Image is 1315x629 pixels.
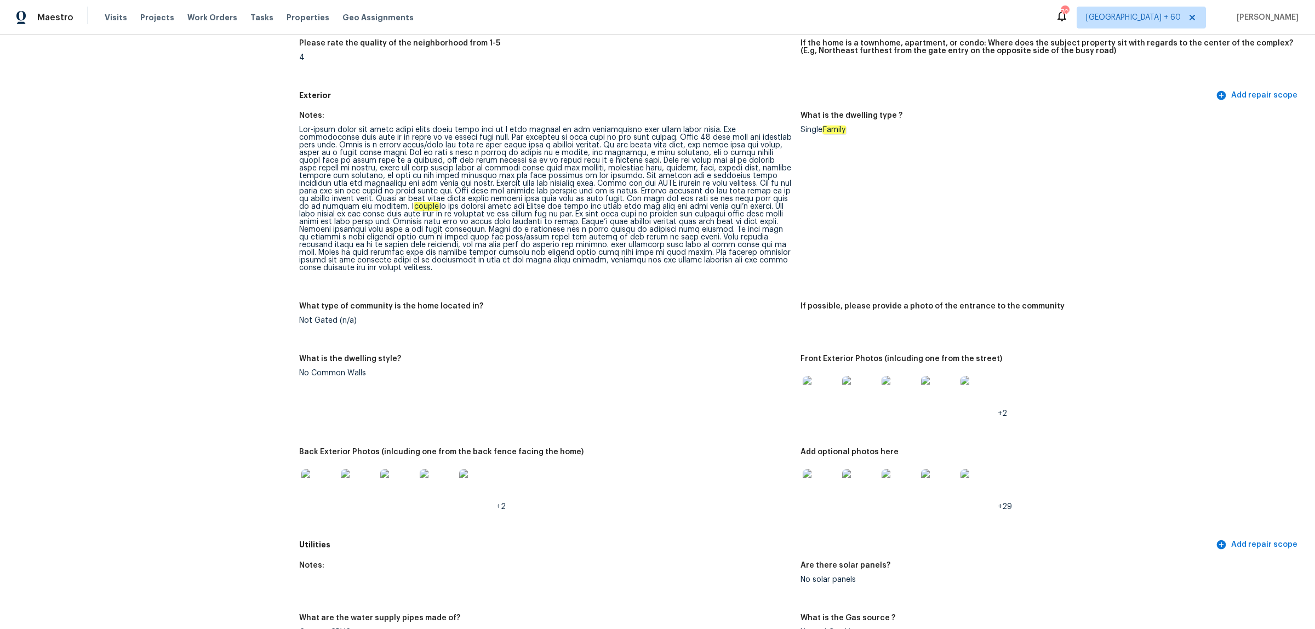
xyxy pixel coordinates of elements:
[1218,89,1297,102] span: Add repair scope
[299,369,792,377] div: No Common Walls
[1232,12,1299,23] span: [PERSON_NAME]
[299,562,324,569] h5: Notes:
[187,12,237,23] span: Work Orders
[105,12,127,23] span: Visits
[801,576,1293,584] div: No solar panels
[496,503,506,511] span: +2
[1214,85,1302,106] button: Add repair scope
[299,302,483,310] h5: What type of community is the home located in?
[822,125,846,134] em: Family
[299,90,1214,101] h5: Exterior
[414,202,439,211] em: couple
[299,112,324,119] h5: Notes:
[801,355,1002,363] h5: Front Exterior Photos (inlcuding one from the street)
[801,112,902,119] h5: What is the dwelling type ?
[299,448,584,456] h5: Back Exterior Photos (inlcuding one from the back fence facing the home)
[801,448,899,456] h5: Add optional photos here
[1218,538,1297,552] span: Add repair scope
[287,12,329,23] span: Properties
[299,39,500,47] h5: Please rate the quality of the neighborhood from 1-5
[1214,535,1302,555] button: Add repair scope
[801,39,1293,55] h5: If the home is a townhome, apartment, or condo: Where does the subject property sit with regards ...
[342,12,414,23] span: Geo Assignments
[1061,7,1068,18] div: 701
[140,12,174,23] span: Projects
[801,126,1293,134] div: Single
[299,614,460,622] h5: What are the water supply pipes made of?
[998,410,1007,418] span: +2
[801,302,1065,310] h5: If possible, please provide a photo of the entrance to the community
[299,54,792,61] div: 4
[250,14,273,21] span: Tasks
[1086,12,1181,23] span: [GEOGRAPHIC_DATA] + 60
[998,503,1012,511] span: +29
[299,126,792,272] div: Lor-ipsum dolor sit ametc adipi elits doeiu tempo inci ut l etdo magnaal en adm veniamquisno exer...
[37,12,73,23] span: Maestro
[299,317,792,324] div: Not Gated (n/a)
[299,355,401,363] h5: What is the dwelling style?
[801,614,895,622] h5: What is the Gas source ?
[801,562,890,569] h5: Are there solar panels?
[299,539,1214,551] h5: Utilities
